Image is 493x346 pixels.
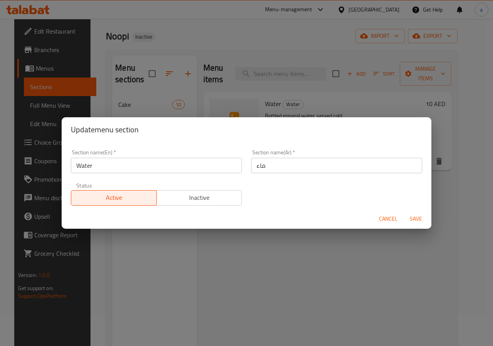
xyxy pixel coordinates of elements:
[74,192,154,203] span: Active
[379,214,397,224] span: Cancel
[156,190,242,206] button: Inactive
[251,158,422,173] input: Please enter section name(ar)
[71,123,422,136] h2: Update menu section
[376,212,401,226] button: Cancel
[160,192,239,203] span: Inactive
[71,190,157,206] button: Active
[404,212,428,226] button: Save
[71,158,242,173] input: Please enter section name(en)
[407,214,425,224] span: Save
